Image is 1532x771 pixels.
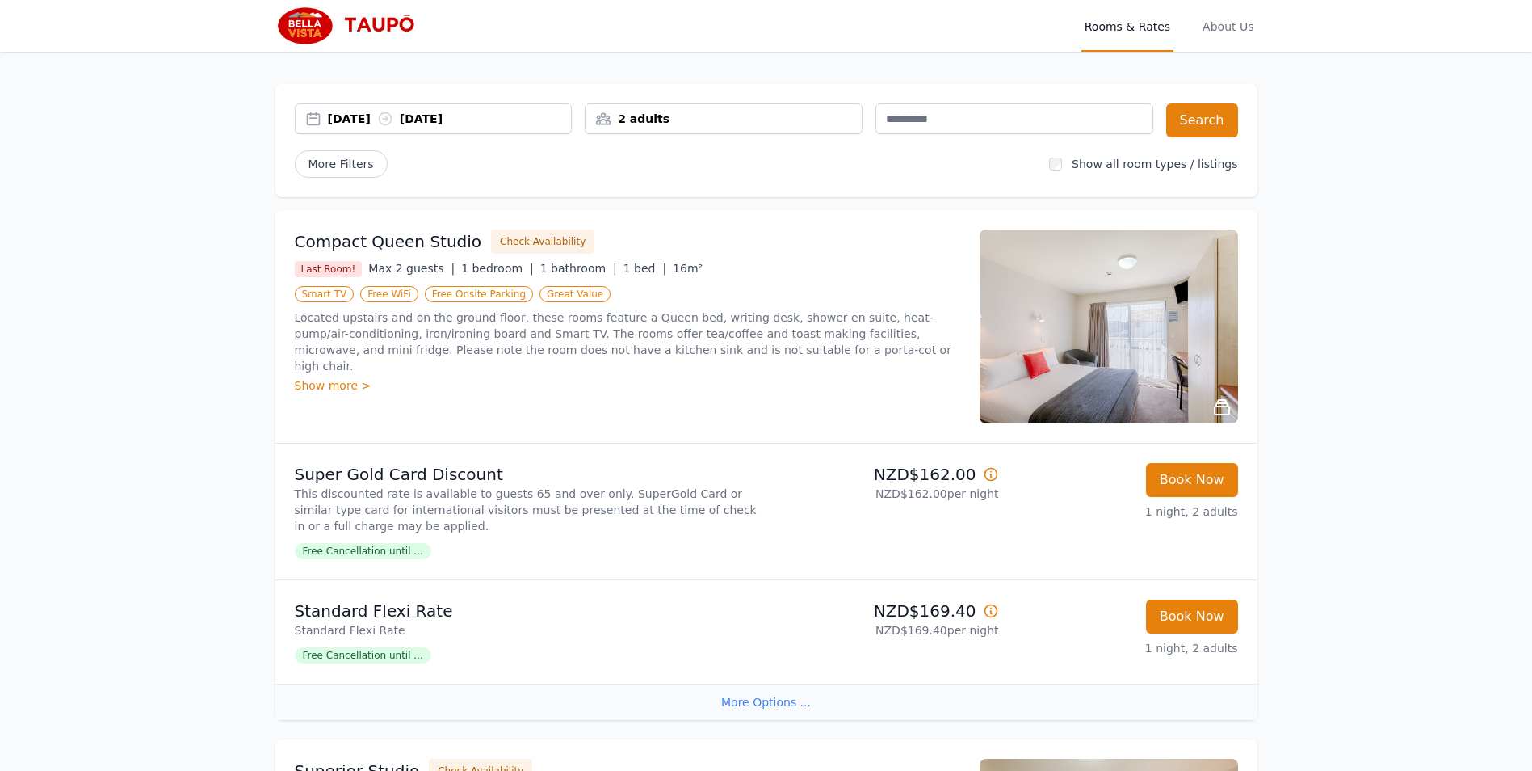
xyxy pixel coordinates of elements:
[491,230,594,254] button: Check Availability
[295,261,363,277] span: Last Room!
[1012,640,1238,656] p: 1 night, 2 adults
[539,286,611,302] span: Great Value
[540,262,617,275] span: 1 bathroom |
[1012,503,1238,520] p: 1 night, 2 adults
[773,600,999,622] p: NZD$169.40
[295,150,388,178] span: More Filters
[1166,103,1238,137] button: Search
[295,230,482,253] h3: Compact Queen Studio
[360,286,418,302] span: Free WiFi
[328,111,572,127] div: [DATE] [DATE]
[275,684,1257,720] div: More Options ...
[773,486,999,502] p: NZD$162.00 per night
[295,622,760,638] p: Standard Flexi Rate
[461,262,534,275] span: 1 bedroom |
[295,463,760,486] p: Super Gold Card Discount
[1146,463,1238,497] button: Book Now
[295,310,960,374] p: Located upstairs and on the ground floor, these rooms feature a Queen bed, writing desk, shower e...
[295,543,431,559] span: Free Cancellation until ...
[275,6,431,45] img: Bella Vista Taupo
[368,262,455,275] span: Max 2 guests |
[295,286,355,302] span: Smart TV
[1072,158,1237,171] label: Show all room types / listings
[673,262,703,275] span: 16m²
[773,463,999,486] p: NZD$162.00
[295,377,960,394] div: Show more >
[586,111,862,127] div: 2 adults
[295,600,760,622] p: Standard Flexi Rate
[295,647,431,664] span: Free Cancellation until ...
[773,622,999,638] p: NZD$169.40 per night
[623,262,666,275] span: 1 bed |
[295,486,760,534] p: This discounted rate is available to guests 65 and over only. SuperGold Card or similar type card...
[425,286,533,302] span: Free Onsite Parking
[1146,600,1238,634] button: Book Now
